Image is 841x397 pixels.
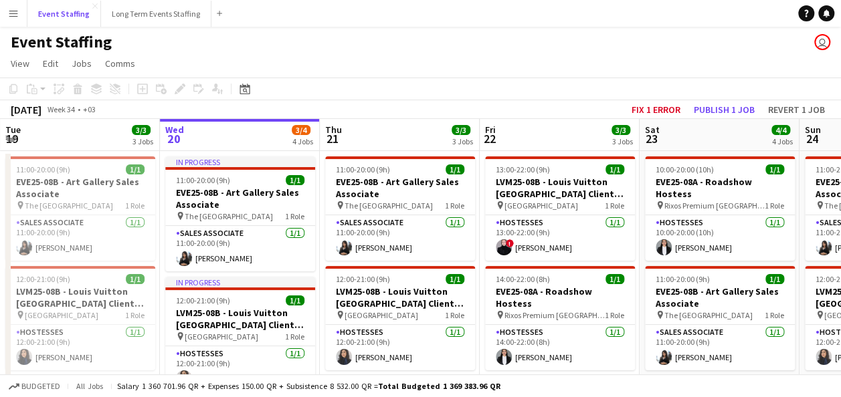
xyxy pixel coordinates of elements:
[176,295,230,305] span: 12:00-21:00 (9h)
[285,332,304,342] span: 1 Role
[765,201,784,211] span: 1 Role
[185,332,258,342] span: [GEOGRAPHIC_DATA]
[165,186,315,211] h3: EVE25-08B - Art Gallery Sales Associate
[605,310,624,320] span: 1 Role
[163,131,184,146] span: 20
[5,266,155,370] app-job-card: 12:00-21:00 (9h)1/1LVM25-08B - Louis Vuitton [GEOGRAPHIC_DATA] Client Advisor [GEOGRAPHIC_DATA]1 ...
[323,131,342,146] span: 21
[292,136,313,146] div: 4 Jobs
[285,211,304,221] span: 1 Role
[496,164,550,174] span: 13:00-22:00 (9h)
[21,382,60,391] span: Budgeted
[3,131,21,146] span: 19
[286,175,304,185] span: 1/1
[132,136,153,146] div: 3 Jobs
[325,124,342,136] span: Thu
[803,131,821,146] span: 24
[656,164,714,174] span: 10:00-20:00 (10h)
[325,325,475,370] app-card-role: Hostesses1/112:00-21:00 (9h)[PERSON_NAME]
[11,103,41,116] div: [DATE]
[765,274,784,284] span: 1/1
[72,57,92,70] span: Jobs
[37,55,64,72] a: Edit
[66,55,97,72] a: Jobs
[74,381,106,391] span: All jobs
[814,34,830,50] app-user-avatar: Events Staffing Team
[83,104,96,114] div: +03
[100,55,141,72] a: Comms
[485,266,635,370] app-job-card: 14:00-22:00 (8h)1/1EVE25-08A - Roadshow Hostess Rixos Premium [GEOGRAPHIC_DATA], [GEOGRAPHIC_DATA...
[165,346,315,392] app-card-role: Hostesses1/112:00-21:00 (9h)[PERSON_NAME]
[5,124,21,136] span: Tue
[165,156,315,167] div: In progress
[483,131,496,146] span: 22
[27,1,101,27] button: Event Staffing
[664,201,765,211] span: Rixos Premium [GEOGRAPHIC_DATA], [GEOGRAPHIC_DATA], [GEOGRAPHIC_DATA]
[612,136,633,146] div: 3 Jobs
[345,201,433,211] span: The [GEOGRAPHIC_DATA]
[485,124,496,136] span: Fri
[688,101,760,118] button: Publish 1 job
[645,156,795,261] app-job-card: 10:00-20:00 (10h)1/1EVE25-08A - Roadshow Hostess Rixos Premium [GEOGRAPHIC_DATA], [GEOGRAPHIC_DAT...
[496,274,550,284] span: 14:00-22:00 (8h)
[626,101,686,118] button: Fix 1 error
[125,201,145,211] span: 1 Role
[445,201,464,211] span: 1 Role
[605,201,624,211] span: 1 Role
[126,164,145,174] span: 1/1
[11,57,29,70] span: View
[772,136,793,146] div: 4 Jobs
[176,175,230,185] span: 11:00-20:00 (9h)
[25,201,113,211] span: The [GEOGRAPHIC_DATA]
[16,164,70,174] span: 11:00-20:00 (9h)
[452,136,473,146] div: 3 Jobs
[763,101,830,118] button: Revert 1 job
[771,125,790,135] span: 4/4
[101,1,211,27] button: Long Term Events Staffing
[805,124,821,136] span: Sun
[325,285,475,309] h3: LVM25-08B - Louis Vuitton [GEOGRAPHIC_DATA] Client Advisor
[292,125,310,135] span: 3/4
[336,274,390,284] span: 12:00-21:00 (9h)
[765,164,784,174] span: 1/1
[125,310,145,320] span: 1 Role
[44,104,78,114] span: Week 34
[605,164,624,174] span: 1/1
[5,55,35,72] a: View
[325,156,475,261] app-job-card: 11:00-20:00 (9h)1/1EVE25-08B - Art Gallery Sales Associate The [GEOGRAPHIC_DATA]1 RoleSales Assoc...
[5,156,155,261] app-job-card: 11:00-20:00 (9h)1/1EVE25-08B - Art Gallery Sales Associate The [GEOGRAPHIC_DATA]1 RoleSales Assoc...
[325,266,475,370] app-job-card: 12:00-21:00 (9h)1/1LVM25-08B - Louis Vuitton [GEOGRAPHIC_DATA] Client Advisor [GEOGRAPHIC_DATA]1 ...
[165,124,184,136] span: Wed
[645,266,795,370] app-job-card: 11:00-20:00 (9h)1/1EVE25-08B - Art Gallery Sales Associate The [GEOGRAPHIC_DATA]1 RoleSales Assoc...
[165,277,315,287] div: In progress
[446,274,464,284] span: 1/1
[643,131,660,146] span: 23
[378,381,500,391] span: Total Budgeted 1 369 383.96 QR
[485,156,635,261] div: 13:00-22:00 (9h)1/1LVM25-08B - Louis Vuitton [GEOGRAPHIC_DATA] Client Advisor [GEOGRAPHIC_DATA]1 ...
[7,379,62,394] button: Budgeted
[105,57,135,70] span: Comms
[664,310,753,320] span: The [GEOGRAPHIC_DATA]
[336,164,390,174] span: 11:00-20:00 (9h)
[612,125,630,135] span: 3/3
[165,277,315,392] app-job-card: In progress12:00-21:00 (9h)1/1LVM25-08B - Louis Vuitton [GEOGRAPHIC_DATA] Client Advisor [GEOGRAP...
[645,325,795,370] app-card-role: Sales Associate1/111:00-20:00 (9h)[PERSON_NAME]
[286,295,304,305] span: 1/1
[445,310,464,320] span: 1 Role
[5,325,155,370] app-card-role: Hostesses1/112:00-21:00 (9h)[PERSON_NAME]
[656,274,710,284] span: 11:00-20:00 (9h)
[165,156,315,271] app-job-card: In progress11:00-20:00 (9h)1/1EVE25-08B - Art Gallery Sales Associate The [GEOGRAPHIC_DATA]1 Role...
[185,211,273,221] span: The [GEOGRAPHIC_DATA]
[132,125,151,135] span: 3/3
[446,164,464,174] span: 1/1
[605,274,624,284] span: 1/1
[485,215,635,261] app-card-role: Hostesses1/113:00-22:00 (9h)![PERSON_NAME]
[43,57,58,70] span: Edit
[325,176,475,200] h3: EVE25-08B - Art Gallery Sales Associate
[5,176,155,200] h3: EVE25-08B - Art Gallery Sales Associate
